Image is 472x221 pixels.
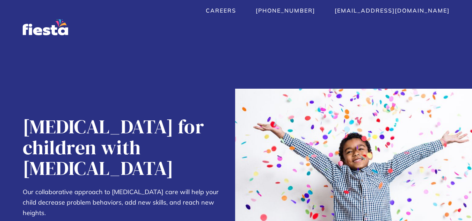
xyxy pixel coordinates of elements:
[335,7,450,14] a: [EMAIL_ADDRESS][DOMAIN_NAME]
[23,19,68,35] a: home
[23,116,228,178] h1: [MEDICAL_DATA] for children with [MEDICAL_DATA]
[256,7,315,14] a: [PHONE_NUMBER]
[23,187,228,218] p: Our collaborative approach to [MEDICAL_DATA] care will help your child decrease problem behaviors...
[206,7,236,14] a: Careers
